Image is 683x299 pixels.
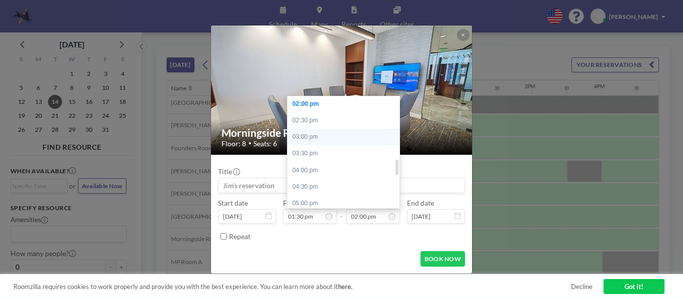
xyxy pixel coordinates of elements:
[221,126,462,139] h2: Morningside Room
[283,199,299,207] label: From
[218,199,248,207] label: Start date
[287,129,404,145] div: 03:00 pm
[287,162,404,179] div: 04:00 pm
[287,145,404,162] div: 03:30 pm
[229,232,250,241] label: Repeat
[218,167,239,176] label: Title
[13,283,571,291] span: Roomzilla requires cookies to work properly and provide you with the best experience. You can lea...
[420,251,465,267] button: BOOK NOW
[571,283,592,291] a: Decline
[407,199,434,207] label: End date
[603,279,664,294] a: Got it!
[253,139,277,148] span: Seats: 6
[287,112,404,129] div: 02:30 pm
[340,202,342,221] span: -
[287,179,404,195] div: 04:30 pm
[221,139,246,148] span: Floor: 8
[218,178,464,193] input: Jim's reservation
[338,283,352,291] a: here.
[287,96,404,112] div: 02:00 pm
[287,195,404,212] div: 05:00 pm
[248,140,251,147] span: •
